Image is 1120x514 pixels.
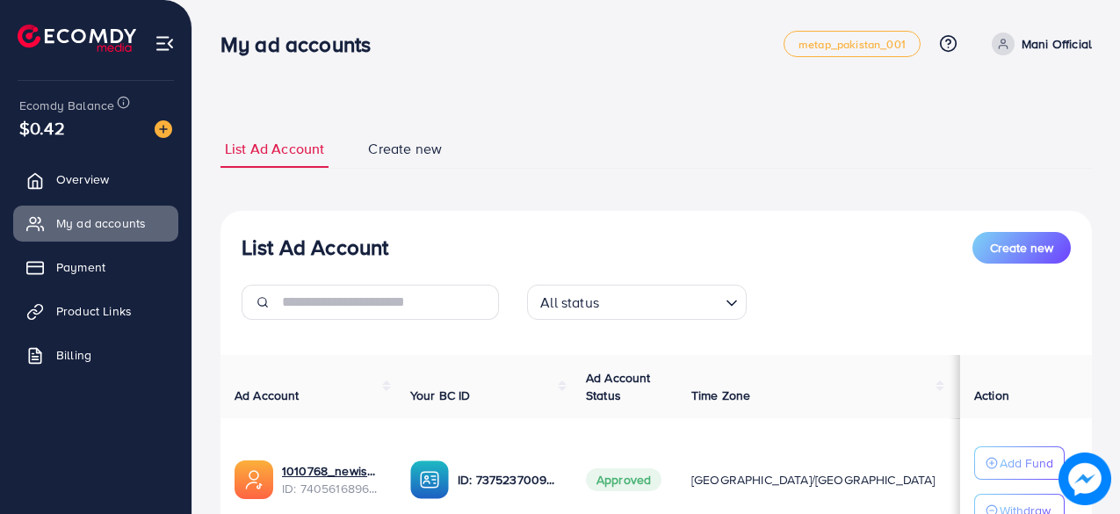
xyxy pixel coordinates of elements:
[586,468,661,491] span: Approved
[235,387,300,404] span: Ad Account
[691,471,936,489] span: [GEOGRAPHIC_DATA]/[GEOGRAPHIC_DATA]
[798,39,906,50] span: metap_pakistan_001
[537,290,603,315] span: All status
[368,139,442,159] span: Create new
[13,250,178,285] a: Payment
[155,120,172,138] img: image
[586,369,651,404] span: Ad Account Status
[985,33,1092,55] a: Mani Official
[56,170,109,188] span: Overview
[972,232,1071,264] button: Create new
[56,214,146,232] span: My ad accounts
[282,462,382,498] div: <span class='underline'>1010768_newishrat011_1724254562912</span></br>7405616896047104017
[1022,33,1092,54] p: Mani Official
[458,469,558,490] p: ID: 7375237009410899984
[1059,452,1111,505] img: image
[225,139,324,159] span: List Ad Account
[235,460,273,499] img: ic-ads-acc.e4c84228.svg
[19,97,114,114] span: Ecomdy Balance
[242,235,388,260] h3: List Ad Account
[784,31,921,57] a: metap_pakistan_001
[13,206,178,241] a: My ad accounts
[282,480,382,497] span: ID: 7405616896047104017
[13,337,178,373] a: Billing
[1000,452,1053,474] p: Add Fund
[974,387,1009,404] span: Action
[282,462,382,480] a: 1010768_newishrat011_1724254562912
[974,446,1065,480] button: Add Fund
[155,33,175,54] img: menu
[19,115,65,141] span: $0.42
[604,286,719,315] input: Search for option
[527,285,747,320] div: Search for option
[990,239,1053,257] span: Create new
[220,32,385,57] h3: My ad accounts
[410,387,471,404] span: Your BC ID
[13,162,178,197] a: Overview
[410,460,449,499] img: ic-ba-acc.ded83a64.svg
[13,293,178,329] a: Product Links
[691,387,750,404] span: Time Zone
[56,302,132,320] span: Product Links
[56,346,91,364] span: Billing
[56,258,105,276] span: Payment
[18,25,136,52] img: logo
